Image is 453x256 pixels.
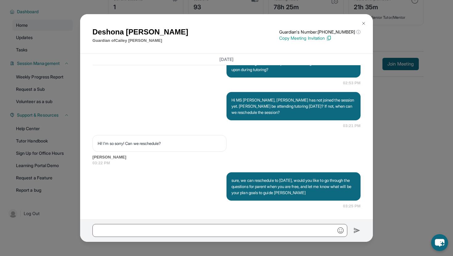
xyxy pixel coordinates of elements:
[279,29,361,35] p: Guardian's Number: [PHONE_NUMBER]
[361,21,366,26] img: Close Icon
[353,227,361,234] img: Send icon
[92,154,361,160] span: [PERSON_NAME]
[231,177,356,196] p: sure, we can reschedule to [DATE], would you like to go through the questions for parent when you...
[92,38,188,44] p: Guardian of Cailey [PERSON_NAME]
[92,160,361,166] span: 03:22 PM
[356,29,361,35] span: ⓘ
[431,234,448,251] button: chat-button
[326,35,332,41] img: Copy Icon
[92,56,361,62] h3: [DATE]
[337,227,344,234] img: Emoji
[343,80,361,86] span: 02:53 PM
[343,123,361,129] span: 03:21 PM
[279,35,361,41] p: Copy Meeting Invitation
[98,140,221,146] p: Hi! I'm so sorry! Can we reschedule?
[92,26,188,38] h1: Deshona [PERSON_NAME]
[343,203,361,209] span: 03:25 PM
[231,97,356,115] p: Hi MS [PERSON_NAME], [PERSON_NAME] has not joined the session yet. [PERSON_NAME] be attending tut...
